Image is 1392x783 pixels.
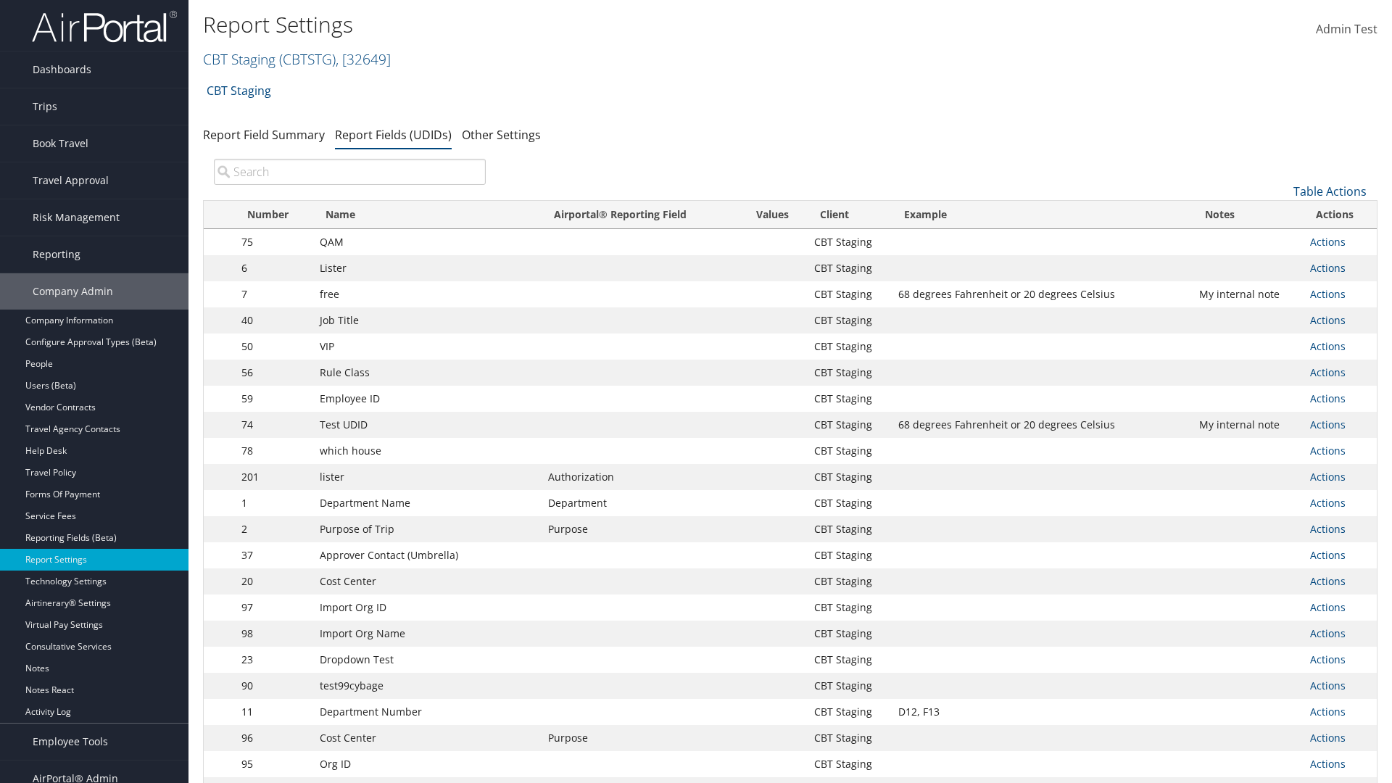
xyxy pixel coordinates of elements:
[1310,496,1346,510] a: Actions
[1310,652,1346,666] a: Actions
[234,594,312,621] td: 97
[1192,412,1302,438] td: My internal note
[312,201,541,229] th: Name
[234,438,312,464] td: 78
[1310,365,1346,379] a: Actions
[234,386,312,412] td: 59
[1310,705,1346,718] a: Actions
[541,464,738,490] td: Authorization
[33,236,80,273] span: Reporting
[33,125,88,162] span: Book Travel
[33,51,91,88] span: Dashboards
[1310,470,1346,484] a: Actions
[336,49,391,69] span: , [ 32649 ]
[807,673,891,699] td: CBT Staging
[807,255,891,281] td: CBT Staging
[1310,444,1346,457] a: Actions
[891,201,1192,229] th: Example
[807,490,891,516] td: CBT Staging
[807,281,891,307] td: CBT Staging
[807,516,891,542] td: CBT Staging
[1316,7,1377,52] a: Admin Test
[234,542,312,568] td: 37
[807,412,891,438] td: CBT Staging
[234,307,312,333] td: 40
[234,568,312,594] td: 20
[234,725,312,751] td: 96
[1310,757,1346,771] a: Actions
[234,516,312,542] td: 2
[312,360,541,386] td: Rule Class
[891,281,1192,307] td: 68 degrees Fahrenheit or 20 degrees Celsius
[1310,391,1346,405] a: Actions
[312,542,541,568] td: Approver Contact (Umbrella)
[807,360,891,386] td: CBT Staging
[541,490,738,516] td: Department
[312,438,541,464] td: which house
[1310,574,1346,588] a: Actions
[462,127,541,143] a: Other Settings
[234,281,312,307] td: 7
[312,412,541,438] td: Test UDID
[738,201,806,229] th: Values
[891,412,1192,438] td: 68 degrees Fahrenheit or 20 degrees Celsius
[312,647,541,673] td: Dropdown Test
[807,751,891,777] td: CBT Staging
[1192,281,1302,307] td: My internal note
[807,568,891,594] td: CBT Staging
[312,281,541,307] td: free
[541,201,738,229] th: Airportal&reg; Reporting Field
[203,9,986,40] h1: Report Settings
[204,201,234,229] th: : activate to sort column descending
[312,621,541,647] td: Import Org Name
[1310,287,1346,301] a: Actions
[234,673,312,699] td: 90
[32,9,177,43] img: airportal-logo.png
[541,516,738,542] td: Purpose
[807,464,891,490] td: CBT Staging
[312,490,541,516] td: Department Name
[807,594,891,621] td: CBT Staging
[234,360,312,386] td: 56
[234,490,312,516] td: 1
[312,751,541,777] td: Org ID
[203,49,391,69] a: CBT Staging
[1310,339,1346,353] a: Actions
[312,386,541,412] td: Employee ID
[807,307,891,333] td: CBT Staging
[807,438,891,464] td: CBT Staging
[234,699,312,725] td: 11
[335,127,452,143] a: Report Fields (UDIDs)
[312,307,541,333] td: Job Title
[214,159,486,185] input: Search
[203,127,325,143] a: Report Field Summary
[1293,183,1367,199] a: Table Actions
[1310,522,1346,536] a: Actions
[807,621,891,647] td: CBT Staging
[807,699,891,725] td: CBT Staging
[33,199,120,236] span: Risk Management
[1310,313,1346,327] a: Actions
[312,516,541,542] td: Purpose of Trip
[234,229,312,255] td: 75
[312,229,541,255] td: QAM
[234,412,312,438] td: 74
[234,255,312,281] td: 6
[312,725,541,751] td: Cost Center
[1310,679,1346,692] a: Actions
[807,386,891,412] td: CBT Staging
[807,647,891,673] td: CBT Staging
[807,542,891,568] td: CBT Staging
[807,333,891,360] td: CBT Staging
[33,162,109,199] span: Travel Approval
[1316,21,1377,37] span: Admin Test
[1310,626,1346,640] a: Actions
[234,647,312,673] td: 23
[1310,731,1346,745] a: Actions
[1192,201,1302,229] th: Notes
[891,699,1192,725] td: D12, F13
[279,49,336,69] span: ( CBTSTG )
[33,273,113,310] span: Company Admin
[312,255,541,281] td: Lister
[312,568,541,594] td: Cost Center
